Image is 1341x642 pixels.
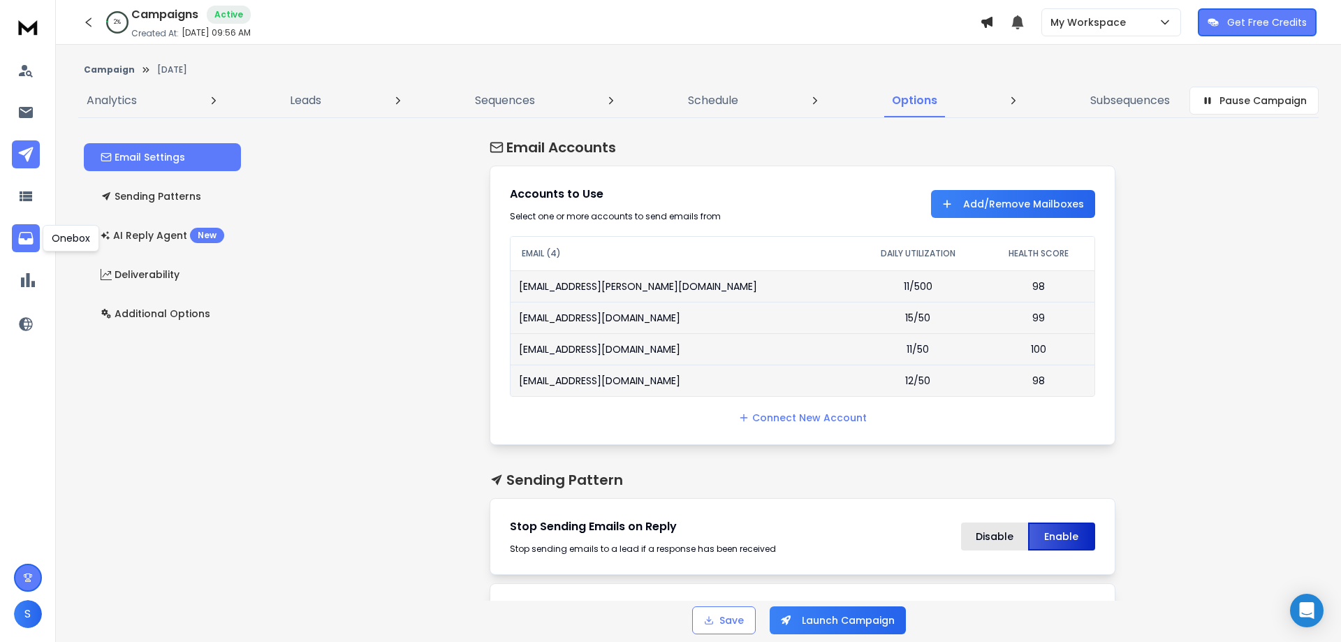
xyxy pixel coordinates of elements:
th: DAILY UTILIZATION [853,237,983,270]
a: Leads [281,84,330,117]
button: Get Free Credits [1198,8,1317,36]
td: 11/500 [853,270,983,302]
button: Deliverability [84,261,241,289]
td: 100 [983,333,1094,365]
p: Schedule [688,92,738,109]
p: [EMAIL_ADDRESS][DOMAIN_NAME] [519,311,680,325]
p: Sending Patterns [101,189,201,203]
button: Sending Patterns [84,182,241,210]
div: New [190,228,224,243]
p: [EMAIL_ADDRESS][DOMAIN_NAME] [519,342,680,356]
th: HEALTH SCORE [983,237,1094,270]
h1: Sending Pattern [490,470,1115,490]
a: Sequences [467,84,543,117]
p: [DATE] [157,64,187,75]
div: Stop sending emails to a lead if a response has been received [510,543,789,555]
a: Analytics [78,84,145,117]
p: Leads [290,92,321,109]
a: Subsequences [1082,84,1178,117]
img: logo [14,14,42,40]
div: Open Intercom Messenger [1290,594,1324,627]
button: S [14,600,42,628]
p: [DATE] 09:56 AM [182,27,251,38]
p: [EMAIL_ADDRESS][PERSON_NAME][DOMAIN_NAME] [519,279,757,293]
button: Launch Campaign [770,606,906,634]
p: Get Free Credits [1227,15,1307,29]
button: Add/Remove Mailboxes [931,190,1095,218]
p: Deliverability [101,268,179,282]
button: AI Reply AgentNew [84,221,241,249]
button: Disable [961,523,1028,550]
td: 15/50 [853,302,983,333]
a: Schedule [680,84,747,117]
p: Sequences [475,92,535,109]
p: Subsequences [1090,92,1170,109]
div: Active [207,6,251,24]
a: Connect New Account [738,411,867,425]
p: Options [892,92,937,109]
td: 11/50 [853,333,983,365]
td: 12/50 [853,365,983,396]
p: 2 % [114,18,121,27]
button: Email Settings [84,143,241,171]
button: Enable [1028,523,1095,550]
th: EMAIL (4) [511,237,853,270]
button: Save [692,606,756,634]
button: Additional Options [84,300,241,328]
p: Email Settings [101,150,185,164]
p: AI Reply Agent [101,228,224,243]
button: Campaign [84,64,135,75]
td: 99 [983,302,1094,333]
div: Select one or more accounts to send emails from [510,211,789,222]
a: Options [884,84,946,117]
p: [EMAIL_ADDRESS][DOMAIN_NAME] [519,374,680,388]
p: Additional Options [101,307,210,321]
p: Created At: [131,28,179,39]
div: Onebox [43,225,99,251]
p: My Workspace [1050,15,1131,29]
td: 98 [983,270,1094,302]
p: Analytics [87,92,137,109]
td: 98 [983,365,1094,396]
h1: Accounts to Use [510,186,789,203]
h1: Stop Sending Emails on Reply [510,518,789,535]
h1: Campaigns [131,6,198,23]
button: Pause Campaign [1189,87,1319,115]
h1: Email Accounts [490,138,1115,157]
